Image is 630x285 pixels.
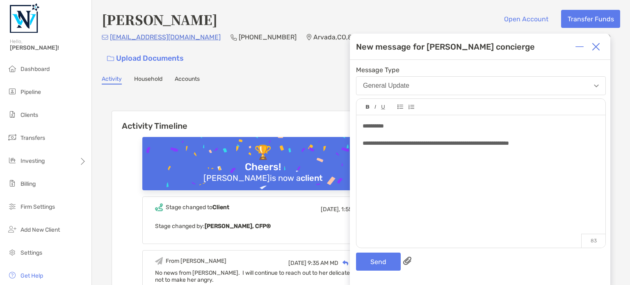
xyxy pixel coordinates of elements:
[397,105,403,109] img: Editor control icon
[21,112,38,119] span: Clients
[338,259,365,267] div: Reply
[242,161,284,173] div: Cheers!
[575,43,584,51] img: Expand or collapse
[21,272,43,279] span: Get Help
[21,180,36,187] span: Billing
[107,56,114,62] img: button icon
[7,64,17,73] img: dashboard icon
[308,260,338,267] span: 9:35 AM MD
[21,226,60,233] span: Add New Client
[142,137,384,208] img: Confetti
[356,66,606,74] span: Message Type
[288,260,306,267] span: [DATE]
[21,249,42,256] span: Settings
[102,75,122,84] a: Activity
[378,32,390,42] p: Age
[356,76,606,95] button: General Update
[561,10,620,28] button: Transfer Funds
[239,32,297,42] p: [PHONE_NUMBER]
[102,50,189,67] a: Upload Documents
[231,34,237,41] img: Phone Icon
[313,32,368,42] p: Arvada , CO , 80403
[200,173,326,183] div: [PERSON_NAME] is now a
[374,105,376,109] img: Editor control icon
[155,221,371,231] p: Stage changed by:
[7,270,17,280] img: get-help icon
[7,155,17,165] img: investing icon
[7,224,17,234] img: add_new_client icon
[112,111,414,131] h6: Activity Timeline
[472,32,503,42] p: $150,000
[21,157,45,164] span: Investing
[301,173,323,183] b: client
[155,203,163,211] img: Event icon
[394,32,402,42] p: 64
[7,87,17,96] img: pipeline icon
[21,66,50,73] span: Dashboard
[10,3,39,33] img: Zoe Logo
[403,257,411,265] img: paperclip attachments
[21,135,45,141] span: Transfers
[342,260,349,266] img: Reply icon
[570,32,602,42] p: $350,000
[205,223,271,230] b: [PERSON_NAME], CFP®
[513,32,567,42] p: Investable Assets
[102,35,108,40] img: Email Icon
[251,144,275,161] div: 🏆
[341,206,371,213] span: 1:55 PM MD
[7,201,17,211] img: firm-settings icon
[306,34,312,41] img: Location Icon
[175,75,200,84] a: Accounts
[21,203,55,210] span: Firm Settings
[7,132,17,142] img: transfers icon
[10,44,87,51] span: [PERSON_NAME]!
[7,178,17,188] img: billing icon
[212,204,229,211] b: Client
[366,105,370,109] img: Editor control icon
[7,247,17,257] img: settings icon
[110,32,221,42] p: [EMAIL_ADDRESS][DOMAIN_NAME]
[102,10,217,29] h4: [PERSON_NAME]
[7,109,17,119] img: clients icon
[412,32,469,42] p: Household Income
[356,42,535,52] div: New message for [PERSON_NAME] concierge
[363,82,409,89] div: General Update
[381,105,385,109] img: Editor control icon
[408,105,414,109] img: Editor control icon
[356,253,401,271] button: Send
[498,10,555,28] button: Open Account
[581,234,605,248] p: 83
[155,257,163,265] img: Event icon
[134,75,162,84] a: Household
[592,43,600,51] img: Close
[594,84,599,87] img: Open dropdown arrow
[321,206,340,213] span: [DATE],
[21,89,41,96] span: Pipeline
[166,204,229,211] div: Stage changed to
[166,258,226,264] div: From [PERSON_NAME]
